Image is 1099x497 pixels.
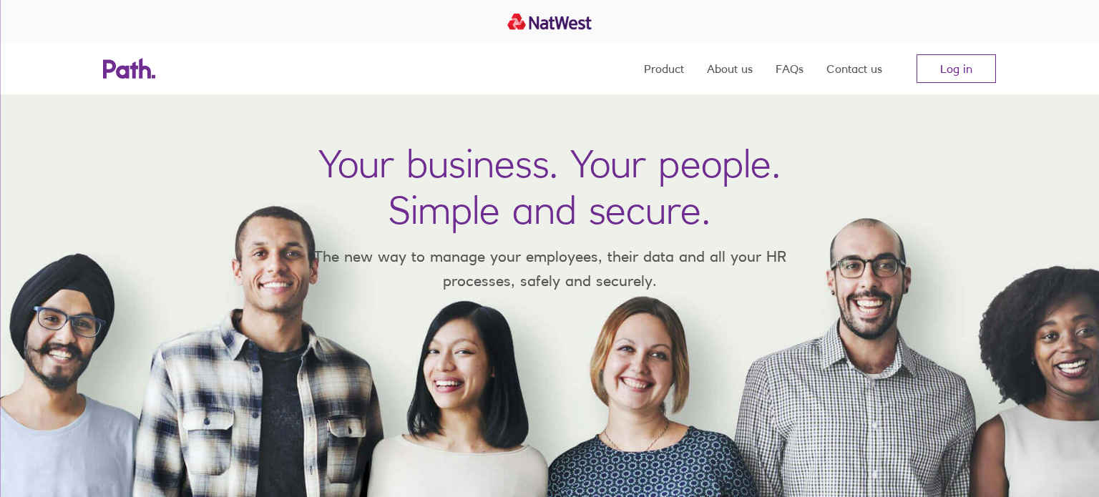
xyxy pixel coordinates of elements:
a: Log in [917,54,996,83]
a: About us [707,43,753,94]
a: Contact us [826,43,882,94]
h1: Your business. Your people. Simple and secure. [318,140,781,233]
a: FAQs [776,43,804,94]
a: Product [644,43,684,94]
p: The new way to manage your employees, their data and all your HR processes, safely and securely. [292,245,807,292]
